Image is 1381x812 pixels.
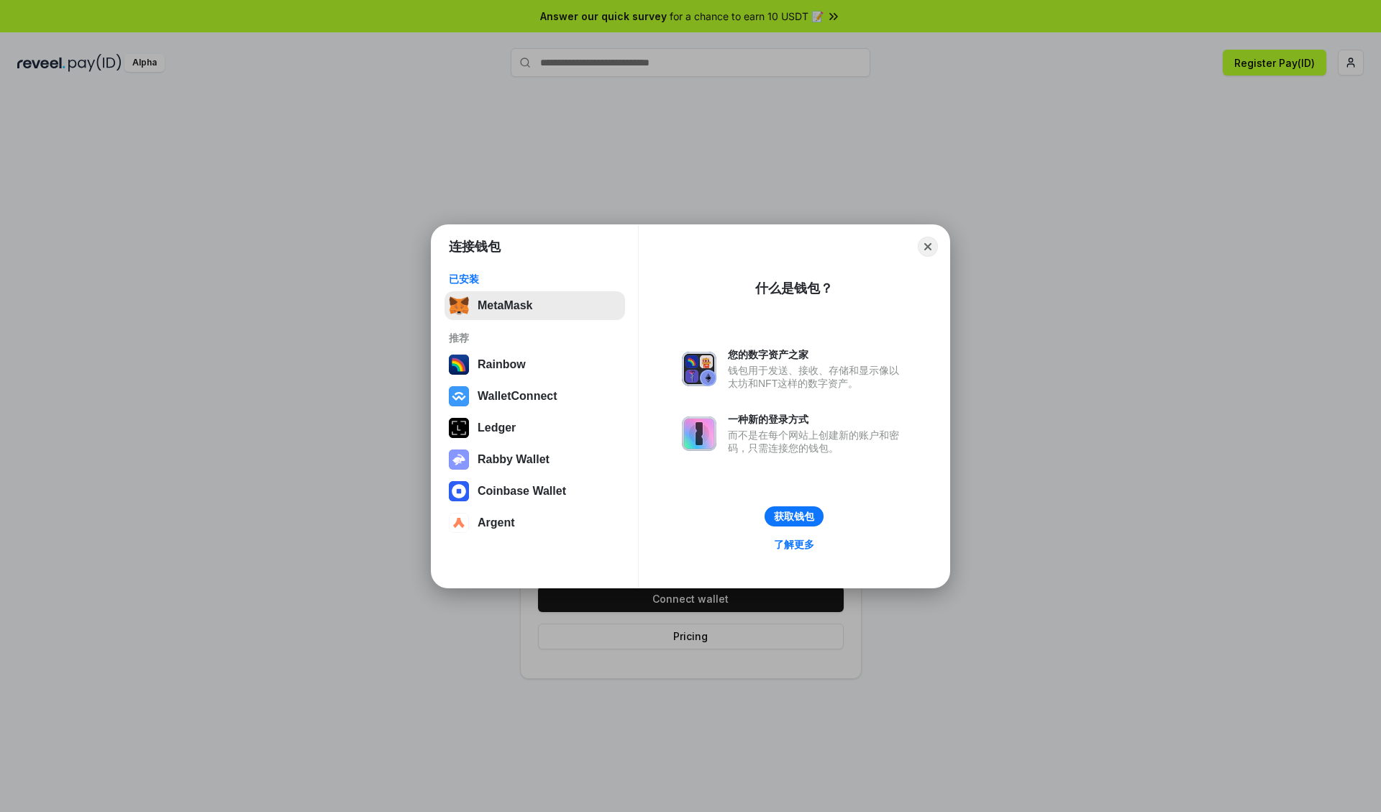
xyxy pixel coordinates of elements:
[445,508,625,537] button: Argent
[445,445,625,474] button: Rabby Wallet
[918,237,938,257] button: Close
[445,350,625,379] button: Rainbow
[449,418,469,438] img: svg+xml,%3Csvg%20xmlns%3D%22http%3A%2F%2Fwww.w3.org%2F2000%2Fsvg%22%20width%3D%2228%22%20height%3...
[445,291,625,320] button: MetaMask
[478,299,532,312] div: MetaMask
[449,481,469,501] img: svg+xml,%3Csvg%20width%3D%2228%22%20height%3D%2228%22%20viewBox%3D%220%200%2028%2028%22%20fill%3D...
[728,429,906,455] div: 而不是在每个网站上创建新的账户和密码，只需连接您的钱包。
[449,450,469,470] img: svg+xml,%3Csvg%20xmlns%3D%22http%3A%2F%2Fwww.w3.org%2F2000%2Fsvg%22%20fill%3D%22none%22%20viewBox...
[728,348,906,361] div: 您的数字资产之家
[755,280,833,297] div: 什么是钱包？
[728,413,906,426] div: 一种新的登录方式
[449,332,621,345] div: 推荐
[478,516,515,529] div: Argent
[449,296,469,316] img: svg+xml,%3Csvg%20fill%3D%22none%22%20height%3D%2233%22%20viewBox%3D%220%200%2035%2033%22%20width%...
[765,535,823,554] a: 了解更多
[445,477,625,506] button: Coinbase Wallet
[449,355,469,375] img: svg+xml,%3Csvg%20width%3D%22120%22%20height%3D%22120%22%20viewBox%3D%220%200%20120%20120%22%20fil...
[478,485,566,498] div: Coinbase Wallet
[449,273,621,286] div: 已安装
[478,390,557,403] div: WalletConnect
[682,416,716,451] img: svg+xml,%3Csvg%20xmlns%3D%22http%3A%2F%2Fwww.w3.org%2F2000%2Fsvg%22%20fill%3D%22none%22%20viewBox...
[682,352,716,386] img: svg+xml,%3Csvg%20xmlns%3D%22http%3A%2F%2Fwww.w3.org%2F2000%2Fsvg%22%20fill%3D%22none%22%20viewBox...
[774,538,814,551] div: 了解更多
[478,421,516,434] div: Ledger
[445,382,625,411] button: WalletConnect
[449,386,469,406] img: svg+xml,%3Csvg%20width%3D%2228%22%20height%3D%2228%22%20viewBox%3D%220%200%2028%2028%22%20fill%3D...
[774,510,814,523] div: 获取钱包
[478,453,550,466] div: Rabby Wallet
[478,358,526,371] div: Rainbow
[445,414,625,442] button: Ledger
[449,238,501,255] h1: 连接钱包
[449,513,469,533] img: svg+xml,%3Csvg%20width%3D%2228%22%20height%3D%2228%22%20viewBox%3D%220%200%2028%2028%22%20fill%3D...
[765,506,824,526] button: 获取钱包
[728,364,906,390] div: 钱包用于发送、接收、存储和显示像以太坊和NFT这样的数字资产。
